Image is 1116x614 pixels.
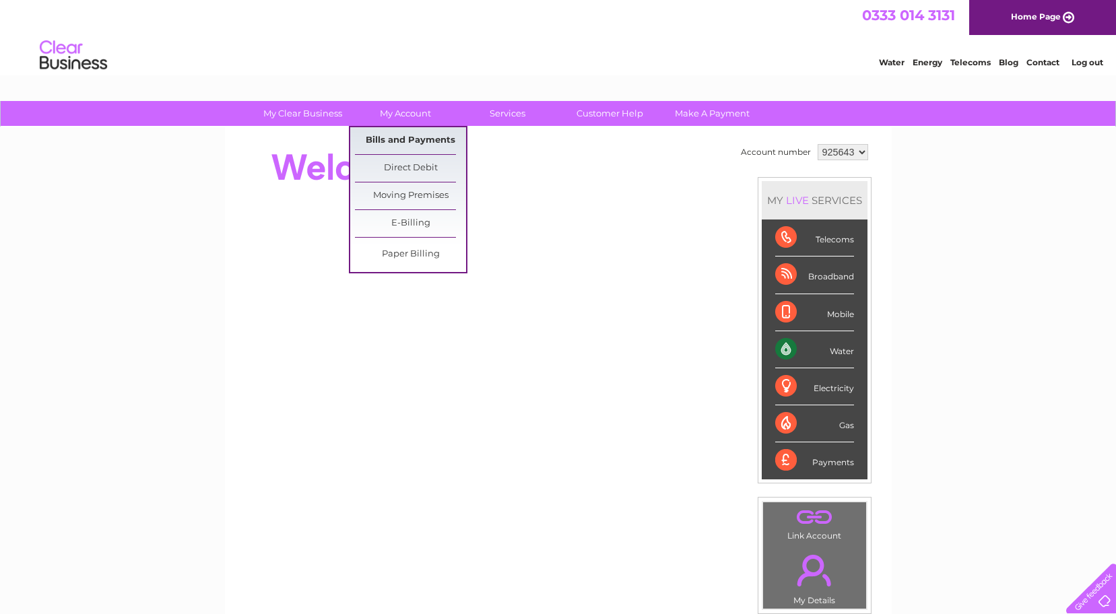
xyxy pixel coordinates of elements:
[657,101,768,126] a: Make A Payment
[950,57,991,67] a: Telecoms
[737,141,814,164] td: Account number
[913,57,942,67] a: Energy
[350,101,461,126] a: My Account
[775,442,854,479] div: Payments
[775,405,854,442] div: Gas
[999,57,1018,67] a: Blog
[452,101,563,126] a: Services
[762,502,867,544] td: Link Account
[762,181,867,219] div: MY SERVICES
[1072,57,1103,67] a: Log out
[783,194,812,207] div: LIVE
[355,241,466,268] a: Paper Billing
[775,331,854,368] div: Water
[766,547,863,594] a: .
[775,368,854,405] div: Electricity
[1026,57,1059,67] a: Contact
[862,7,955,24] a: 0333 014 3131
[554,101,665,126] a: Customer Help
[355,210,466,237] a: E-Billing
[240,7,877,65] div: Clear Business is a trading name of Verastar Limited (registered in [GEOGRAPHIC_DATA] No. 3667643...
[355,182,466,209] a: Moving Premises
[879,57,905,67] a: Water
[355,155,466,182] a: Direct Debit
[775,219,854,257] div: Telecoms
[39,35,108,76] img: logo.png
[355,127,466,154] a: Bills and Payments
[762,543,867,609] td: My Details
[247,101,358,126] a: My Clear Business
[775,257,854,294] div: Broadband
[766,506,863,529] a: .
[775,294,854,331] div: Mobile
